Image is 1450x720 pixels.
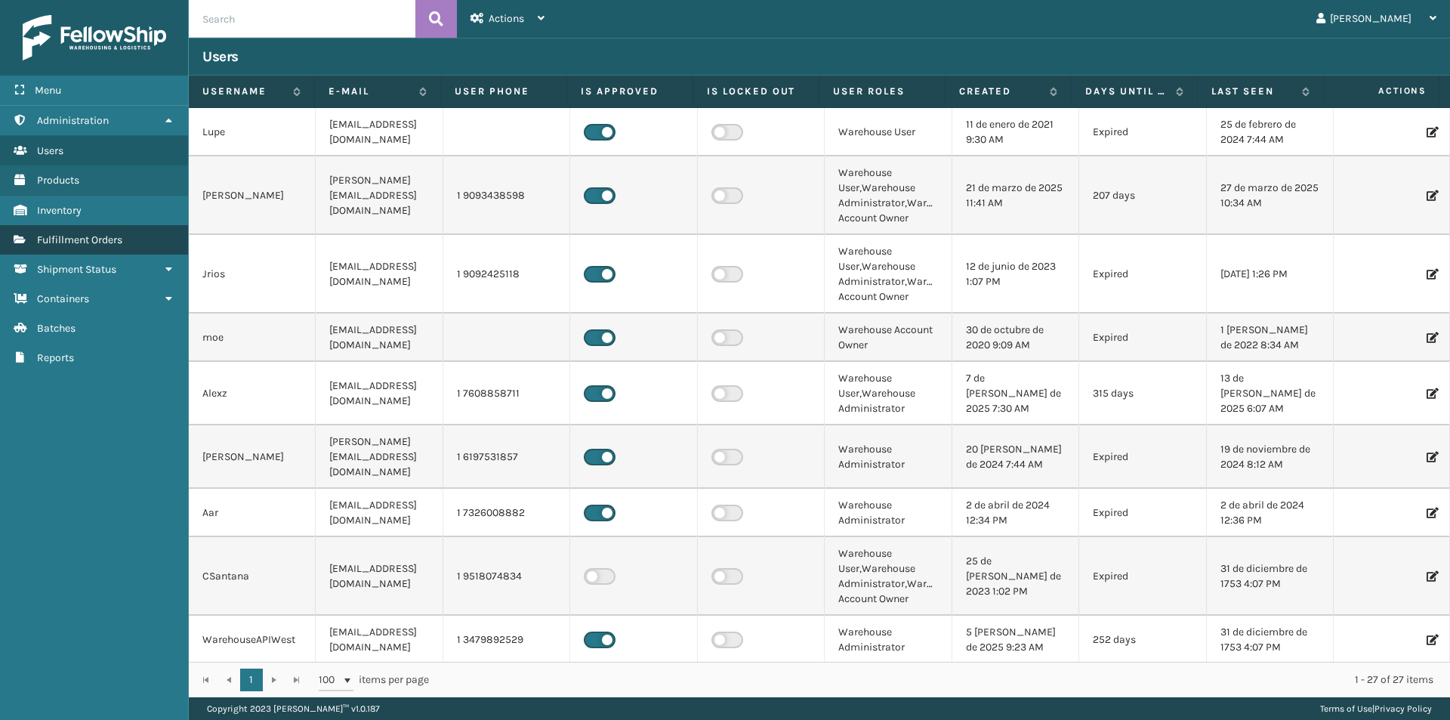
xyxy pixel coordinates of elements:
td: Warehouse Administrator [825,425,952,489]
td: Warehouse User,Warehouse Administrator,Warehouse Account Owner [825,156,952,235]
td: WarehouseAPIWest [189,616,316,664]
td: 25 de [PERSON_NAME] de 2023 1:02 PM [952,537,1079,616]
td: [EMAIL_ADDRESS][DOMAIN_NAME] [316,108,443,156]
td: [EMAIL_ADDRESS][DOMAIN_NAME] [316,537,443,616]
td: Warehouse Account Owner [825,314,952,362]
td: 1 [PERSON_NAME] de 2022 8:34 AM [1207,314,1334,362]
td: 1 9093438598 [443,156,570,235]
td: 25 de febrero de 2024 7:44 AM [1207,108,1334,156]
td: 315 days [1079,362,1206,425]
td: [EMAIL_ADDRESS][DOMAIN_NAME] [316,314,443,362]
i: Edit [1427,269,1436,280]
td: [EMAIL_ADDRESS][DOMAIN_NAME] [316,616,443,664]
td: [PERSON_NAME][EMAIL_ADDRESS][DOMAIN_NAME] [316,156,443,235]
td: [DATE] 1:26 PM [1207,235,1334,314]
td: Alexz [189,362,316,425]
td: [EMAIL_ADDRESS][DOMAIN_NAME] [316,235,443,314]
td: Warehouse User,Warehouse Administrator,Warehouse Account Owner [825,537,952,616]
td: [PERSON_NAME] [189,156,316,235]
label: User phone [455,85,553,98]
span: Batches [37,322,76,335]
td: Expired [1079,314,1206,362]
td: 7 de [PERSON_NAME] de 2025 7:30 AM [952,362,1079,425]
span: Products [37,174,79,187]
span: 100 [319,672,341,688]
span: Actions [1328,79,1436,104]
span: Actions [489,12,524,25]
span: Containers [37,292,89,305]
div: 1 - 27 of 27 items [450,672,1433,688]
td: 19 de noviembre de 2024 8:12 AM [1207,425,1334,489]
td: Warehouse User,Warehouse Administrator,Warehouse Account Owner [825,235,952,314]
td: Warehouse Administrator [825,489,952,537]
span: Menu [35,84,61,97]
td: 21 de marzo de 2025 11:41 AM [952,156,1079,235]
i: Edit [1427,571,1436,582]
td: Expired [1079,489,1206,537]
td: 1 9518074834 [443,537,570,616]
td: Jrios [189,235,316,314]
label: Username [202,85,285,98]
i: Edit [1427,388,1436,399]
i: Edit [1427,190,1436,201]
span: Inventory [37,204,82,217]
td: Expired [1079,235,1206,314]
span: Users [37,144,63,157]
td: [EMAIL_ADDRESS][DOMAIN_NAME] [316,489,443,537]
span: Shipment Status [37,263,116,276]
td: 207 days [1079,156,1206,235]
i: Edit [1427,508,1436,518]
td: Warehouse Administrator [825,616,952,664]
td: 5 [PERSON_NAME] de 2025 9:23 AM [952,616,1079,664]
label: Last Seen [1211,85,1294,98]
label: Is Approved [581,85,679,98]
h3: Users [202,48,239,66]
td: 11 de enero de 2021 9:30 AM [952,108,1079,156]
td: 30 de octubre de 2020 9:09 AM [952,314,1079,362]
td: Expired [1079,537,1206,616]
div: | [1320,697,1432,720]
td: 2 de abril de 2024 12:36 PM [1207,489,1334,537]
span: Reports [37,351,74,364]
td: Warehouse User [825,108,952,156]
span: Fulfillment Orders [37,233,122,246]
label: Is Locked Out [707,85,805,98]
span: Administration [37,114,109,127]
td: 1 6197531857 [443,425,570,489]
td: Lupe [189,108,316,156]
a: 1 [240,669,263,691]
p: Copyright 2023 [PERSON_NAME]™ v 1.0.187 [207,697,380,720]
td: 252 days [1079,616,1206,664]
td: 1 7608858711 [443,362,570,425]
td: 27 de marzo de 2025 10:34 AM [1207,156,1334,235]
td: Warehouse User,Warehouse Administrator [825,362,952,425]
td: 31 de diciembre de 1753 4:07 PM [1207,537,1334,616]
td: Expired [1079,425,1206,489]
td: 1 3479892529 [443,616,570,664]
td: 13 de [PERSON_NAME] de 2025 6:07 AM [1207,362,1334,425]
td: 2 de abril de 2024 12:34 PM [952,489,1079,537]
td: [EMAIL_ADDRESS][DOMAIN_NAME] [316,362,443,425]
i: Edit [1427,332,1436,343]
td: Expired [1079,108,1206,156]
img: logo [23,15,166,60]
td: moe [189,314,316,362]
label: E-mail [329,85,412,98]
td: CSantana [189,537,316,616]
i: Edit [1427,452,1436,462]
i: Edit [1427,127,1436,138]
td: 31 de diciembre de 1753 4:07 PM [1207,616,1334,664]
td: 20 [PERSON_NAME] de 2024 7:44 AM [952,425,1079,489]
td: 1 7326008882 [443,489,570,537]
a: Privacy Policy [1374,703,1432,714]
td: 1 9092425118 [443,235,570,314]
label: Days until password expires [1085,85,1168,98]
td: 12 de junio de 2023 1:07 PM [952,235,1079,314]
label: Created [959,85,1042,98]
td: Aar [189,489,316,537]
label: User Roles [833,85,931,98]
td: [PERSON_NAME][EMAIL_ADDRESS][DOMAIN_NAME] [316,425,443,489]
td: [PERSON_NAME] [189,425,316,489]
a: Terms of Use [1320,703,1372,714]
span: items per page [319,669,429,691]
